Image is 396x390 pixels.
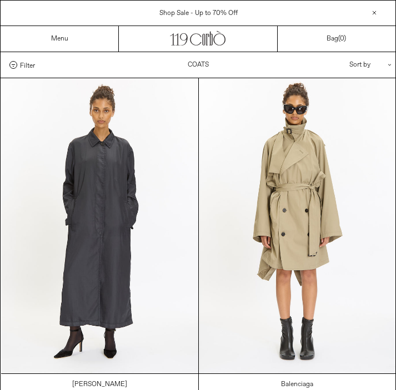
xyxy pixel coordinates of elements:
a: Menu [51,34,68,43]
a: Bag() [327,34,346,44]
div: Sort by [284,52,384,78]
a: Balenciaga [281,379,313,389]
img: Balenciaga Draped Neck Trench in beige [199,78,396,373]
a: Shop Sale - Up to 70% Off [159,9,238,18]
span: ) [340,34,346,43]
span: 0 [340,34,344,43]
span: Filter [20,61,35,69]
img: Dries Van Noten Raltonas Coat in dark green [1,78,198,373]
a: [PERSON_NAME] [72,379,127,389]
